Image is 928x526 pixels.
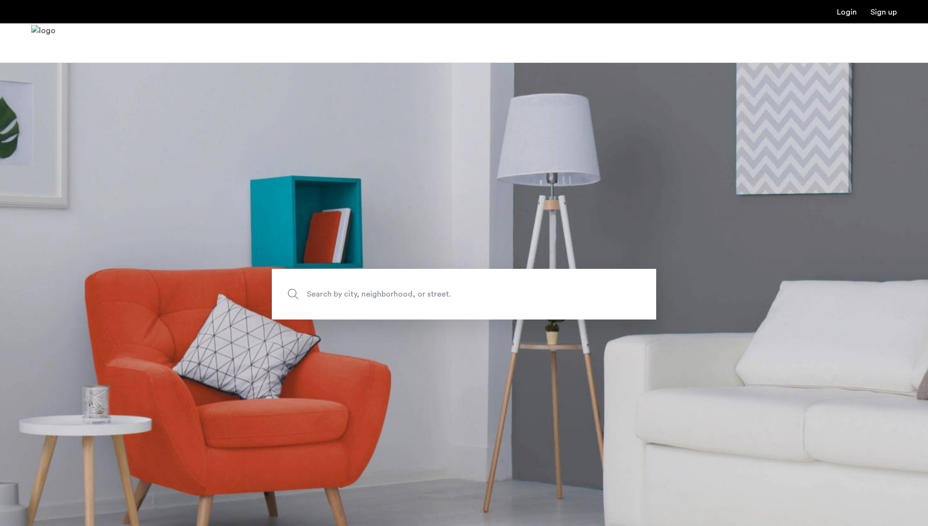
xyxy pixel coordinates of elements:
a: Registration [871,8,897,16]
a: Cazamio Logo [31,25,56,61]
input: Apartment Search [272,269,656,319]
span: Search by city, neighborhood, or street. [307,288,576,301]
img: logo [31,25,56,61]
a: Login [837,8,857,16]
